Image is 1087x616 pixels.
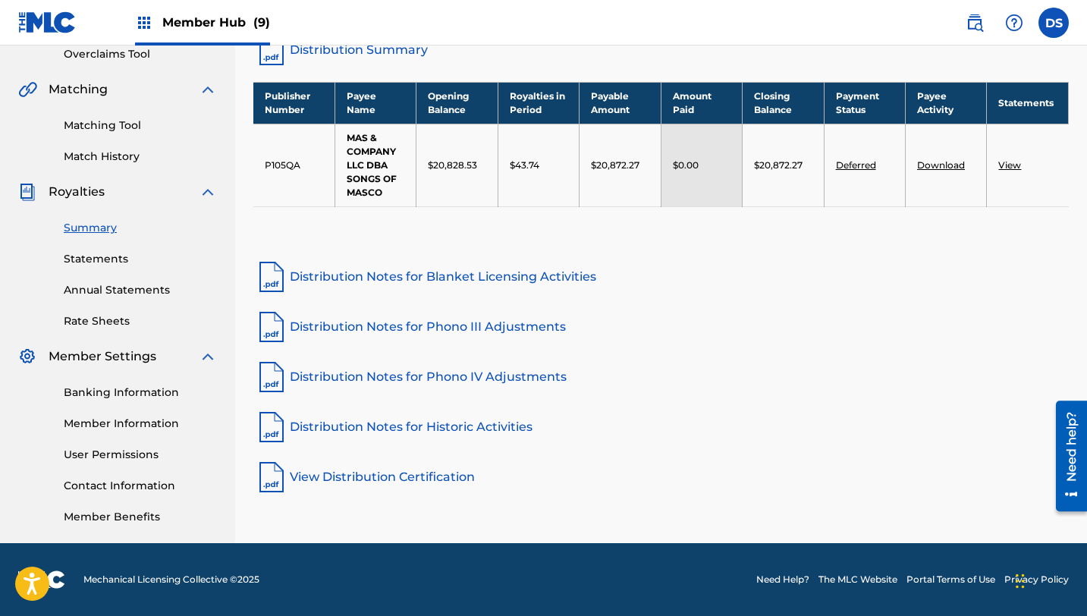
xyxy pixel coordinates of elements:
img: Matching [18,80,37,99]
th: Amount Paid [661,82,742,124]
a: Overclaims Tool [64,46,217,62]
img: pdf [253,359,290,395]
a: Annual Statements [64,282,217,298]
th: Payable Amount [580,82,661,124]
span: Member Settings [49,347,156,366]
a: The MLC Website [818,573,897,586]
a: Member Benefits [64,509,217,525]
img: distribution-summary-pdf [253,32,290,68]
a: Matching Tool [64,118,217,134]
p: $0.00 [673,159,699,172]
th: Opening Balance [416,82,498,124]
a: Banking Information [64,385,217,401]
a: Privacy Policy [1004,573,1069,586]
p: $20,872.27 [754,159,803,172]
a: Portal Terms of Use [906,573,995,586]
a: Summary [64,220,217,236]
th: Payee Name [335,82,416,124]
a: Statements [64,251,217,267]
img: pdf [253,409,290,445]
th: Statements [987,82,1069,124]
a: Need Help? [756,573,809,586]
a: Public Search [960,8,990,38]
a: Distribution Summary [253,32,1069,68]
img: search [966,14,984,32]
img: pdf [253,309,290,345]
div: Help [999,8,1029,38]
iframe: Resource Center [1045,394,1087,517]
img: MLC Logo [18,11,77,33]
p: $43.74 [510,159,539,172]
span: (9) [253,15,270,30]
p: $20,828.53 [428,159,477,172]
div: Drag [1016,558,1025,604]
p: $20,872.27 [591,159,639,172]
a: Download [917,159,965,171]
img: Royalties [18,183,36,201]
th: Payment Status [824,82,905,124]
th: Closing Balance [743,82,824,124]
a: Member Information [64,416,217,432]
span: Royalties [49,183,105,201]
iframe: Chat Widget [1011,543,1087,616]
span: Matching [49,80,108,99]
img: expand [199,80,217,99]
img: Member Settings [18,347,36,366]
a: User Permissions [64,447,217,463]
span: Member Hub [162,14,270,31]
a: View [998,159,1021,171]
td: P105QA [253,124,335,206]
img: Top Rightsholders [135,14,153,32]
img: expand [199,183,217,201]
th: Royalties in Period [498,82,579,124]
a: Match History [64,149,217,165]
img: pdf [253,459,290,495]
img: help [1005,14,1023,32]
span: Mechanical Licensing Collective © 2025 [83,573,259,586]
td: MAS & COMPANY LLC DBA SONGS OF MASCO [335,124,416,206]
a: Rate Sheets [64,313,217,329]
a: View Distribution Certification [253,459,1069,495]
a: Distribution Notes for Historic Activities [253,409,1069,445]
a: Distribution Notes for Phono IV Adjustments [253,359,1069,395]
th: Publisher Number [253,82,335,124]
img: pdf [253,259,290,295]
a: Deferred [836,159,876,171]
div: User Menu [1038,8,1069,38]
img: logo [18,570,65,589]
img: expand [199,347,217,366]
a: Contact Information [64,478,217,494]
th: Payee Activity [906,82,987,124]
a: Distribution Notes for Blanket Licensing Activities [253,259,1069,295]
a: Distribution Notes for Phono III Adjustments [253,309,1069,345]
